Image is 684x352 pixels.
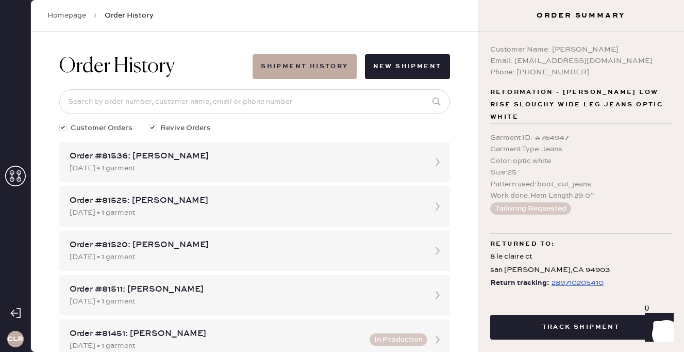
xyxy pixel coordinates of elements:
div: [DATE] • 1 garment [70,163,421,174]
div: Color : optic white [490,155,672,167]
div: [DATE] • 1 garment [70,207,421,218]
span: Revive Orders [160,122,211,134]
div: Phone: [PHONE_NUMBER] [490,67,672,78]
button: In Production [370,333,427,346]
a: 289710205410 [549,277,604,290]
h3: CLR [7,335,23,343]
div: 8 le claire ct san [PERSON_NAME] , CA 94903 [490,250,672,276]
iframe: Front Chat [635,306,679,350]
button: Shipment History [253,54,356,79]
span: Return tracking: [490,277,549,290]
div: Garment ID : # 764947 [490,132,672,143]
div: [DATE] • 1 garment [70,251,421,263]
div: Size : 25 [490,167,672,178]
div: Customer Name: [PERSON_NAME] [490,44,672,55]
h3: Order Summary [478,10,684,21]
div: Garment Type : Jeans [490,143,672,155]
div: [DATE] • 1 garment [70,340,363,351]
div: Work done : Hem Length 29.0” [490,190,672,201]
div: [DATE] • 1 garment [70,296,421,307]
span: Customer Orders [71,122,132,134]
button: New Shipment [365,54,450,79]
div: Pattern used : boot_cut_jeans [490,179,672,190]
input: Search by order number, customer name, email or phone number [59,89,450,114]
a: Homepage [47,10,86,21]
div: Order #81451: [PERSON_NAME] [70,328,363,340]
button: Track Shipment [490,315,672,340]
div: Order #81511: [PERSON_NAME] [70,283,421,296]
div: Order #81525: [PERSON_NAME] [70,195,421,207]
span: Order History [105,10,154,21]
div: Order #81536: [PERSON_NAME] [70,150,421,163]
div: Email: [EMAIL_ADDRESS][DOMAIN_NAME] [490,55,672,67]
span: Returned to: [490,238,555,250]
span: Reformation - [PERSON_NAME] Low Rise Slouchy Wide Leg Jeans optic white [490,86,672,123]
div: Order #81520: [PERSON_NAME] [70,239,421,251]
button: Tailoring Requested [490,202,571,215]
h1: Order History [59,54,175,79]
div: https://www.fedex.com/apps/fedextrack/?tracknumbers=289710205410&cntry_code=US [552,277,604,289]
a: Track Shipment [490,322,672,331]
